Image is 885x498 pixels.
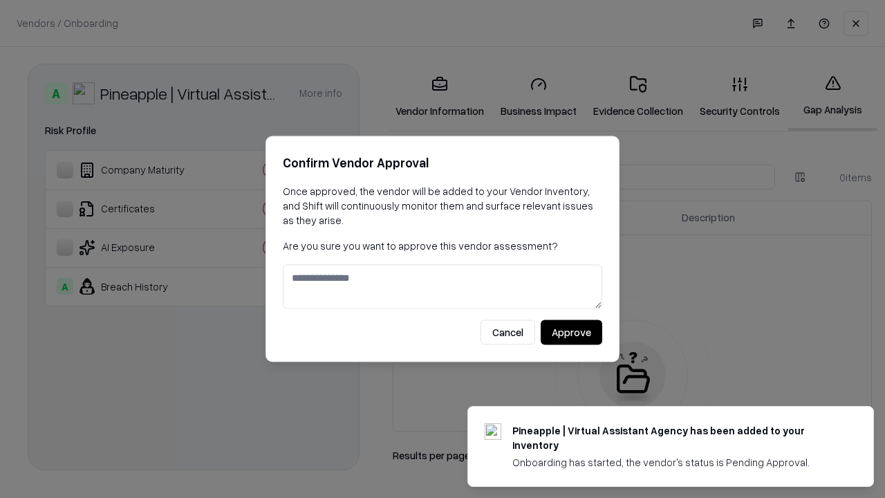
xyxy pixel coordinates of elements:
p: Once approved, the vendor will be added to your Vendor Inventory, and Shift will continuously mon... [283,184,602,228]
div: Pineapple | Virtual Assistant Agency has been added to your inventory [512,423,840,452]
p: Are you sure you want to approve this vendor assessment? [283,239,602,253]
h2: Confirm Vendor Approval [283,153,602,173]
button: Cancel [481,320,535,345]
img: trypineapple.com [485,423,501,440]
div: Onboarding has started, the vendor's status is Pending Approval. [512,455,840,470]
button: Approve [541,320,602,345]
